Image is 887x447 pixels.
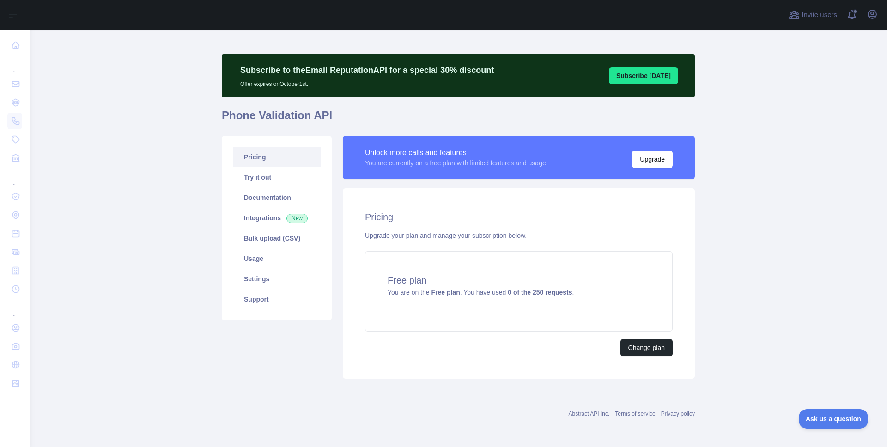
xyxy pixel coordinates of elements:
a: Documentation [233,187,321,208]
a: Integrations New [233,208,321,228]
a: Abstract API Inc. [569,411,610,417]
button: Subscribe [DATE] [609,67,678,84]
iframe: Toggle Customer Support [799,409,869,429]
div: ... [7,168,22,187]
h1: Phone Validation API [222,108,695,130]
span: New [286,214,308,223]
span: Invite users [802,10,837,20]
span: You are on the . You have used . [388,289,574,296]
a: Bulk upload (CSV) [233,228,321,248]
p: Subscribe to the Email Reputation API for a special 30 % discount [240,64,494,77]
h2: Pricing [365,211,673,223]
div: Unlock more calls and features [365,147,546,158]
div: ... [7,299,22,318]
button: Invite users [787,7,839,22]
div: Upgrade your plan and manage your subscription below. [365,231,673,240]
button: Change plan [620,339,673,356]
a: Pricing [233,147,321,167]
a: Usage [233,248,321,269]
a: Support [233,289,321,309]
a: Privacy policy [661,411,695,417]
a: Try it out [233,167,321,187]
p: Offer expires on October 1st. [240,77,494,88]
strong: Free plan [431,289,460,296]
h4: Free plan [388,274,650,287]
div: You are currently on a free plan with limited features and usage [365,158,546,168]
button: Upgrade [632,151,673,168]
strong: 0 of the 250 requests [508,289,572,296]
div: ... [7,55,22,74]
a: Settings [233,269,321,289]
a: Terms of service [615,411,655,417]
